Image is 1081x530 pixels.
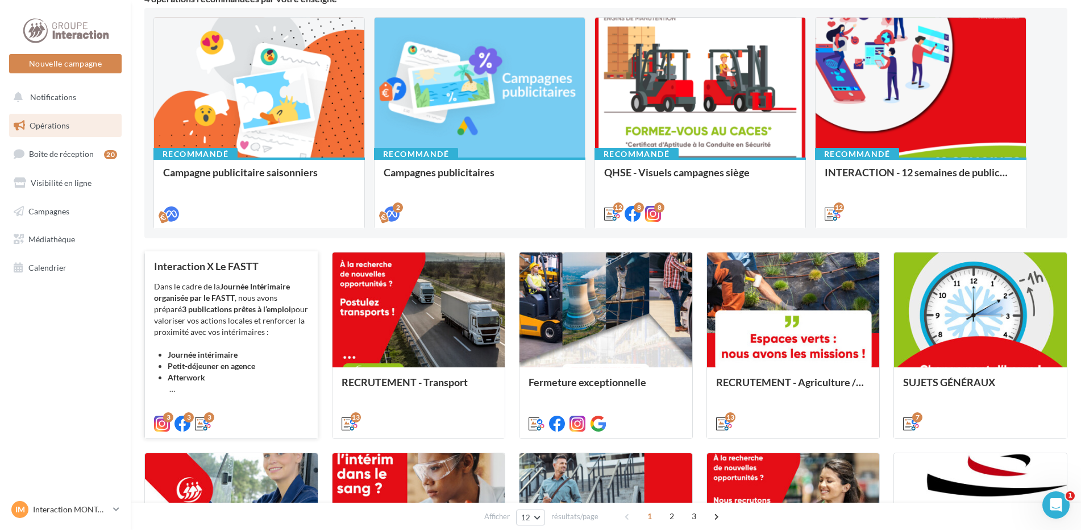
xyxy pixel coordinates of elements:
p: Interaction MONTARGIS [33,504,109,515]
a: IM Interaction MONTARGIS [9,499,122,520]
a: Calendrier [7,256,124,280]
div: 20 [104,150,117,159]
div: Recommandé [815,148,899,160]
div: Interaction X Le FASTT [154,260,309,272]
strong: Journée intérimaire [168,350,238,359]
span: 12 [521,513,531,522]
div: INTERACTION - 12 semaines de publication [825,167,1017,189]
strong: 3 publications prêtes à l’emploi [182,304,291,314]
div: Campagnes publicitaires [384,167,576,189]
span: Opérations [30,121,69,130]
iframe: Intercom live chat [1042,491,1070,519]
a: Boîte de réception20 [7,142,124,166]
button: 12 [516,510,545,525]
div: Dans le cadre de la , nous avons préparé pour valoriser vos actions locales et renforcer la proxi... [154,281,309,395]
span: Notifications [30,92,76,102]
span: 1 [641,507,659,525]
div: 2 [393,202,403,213]
strong: Journée Intérimaire organisée par le FASTT [154,281,290,303]
div: SUJETS GÉNÉRAUX [903,376,1058,399]
span: Campagnes [28,206,69,216]
a: Campagnes [7,200,124,223]
a: Visibilité en ligne [7,171,124,195]
div: Recommandé [594,148,679,160]
div: 3 [163,412,173,423]
div: RECRUTEMENT - Transport [342,376,496,399]
span: Visibilité en ligne [31,178,92,188]
div: 12 [834,202,844,213]
div: RECRUTEMENT - Agriculture / Espaces verts [716,376,871,399]
button: Notifications [7,85,119,109]
div: Fermeture exceptionnelle [529,376,683,399]
div: 12 [613,202,623,213]
div: 3 [204,412,214,423]
a: Opérations [7,114,124,138]
div: 13 [351,412,361,423]
div: Campagne publicitaire saisonniers [163,167,355,189]
button: Nouvelle campagne [9,54,122,73]
span: 3 [685,507,703,525]
div: 8 [634,202,644,213]
span: Calendrier [28,263,66,272]
div: 13 [725,412,735,423]
strong: Petit-déjeuner en agence [168,361,255,371]
a: Médiathèque [7,227,124,251]
div: 8 [654,202,664,213]
div: 7 [912,412,922,423]
div: Recommandé [153,148,238,160]
span: 2 [663,507,681,525]
span: Boîte de réception [29,149,94,159]
span: 1 [1066,491,1075,500]
strong: Afterwork [168,372,205,382]
div: 3 [184,412,194,423]
div: QHSE - Visuels campagnes siège [604,167,796,189]
div: Recommandé [374,148,458,160]
span: résultats/page [551,511,598,522]
span: Afficher [484,511,510,522]
span: Médiathèque [28,234,75,244]
span: IM [15,504,25,515]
